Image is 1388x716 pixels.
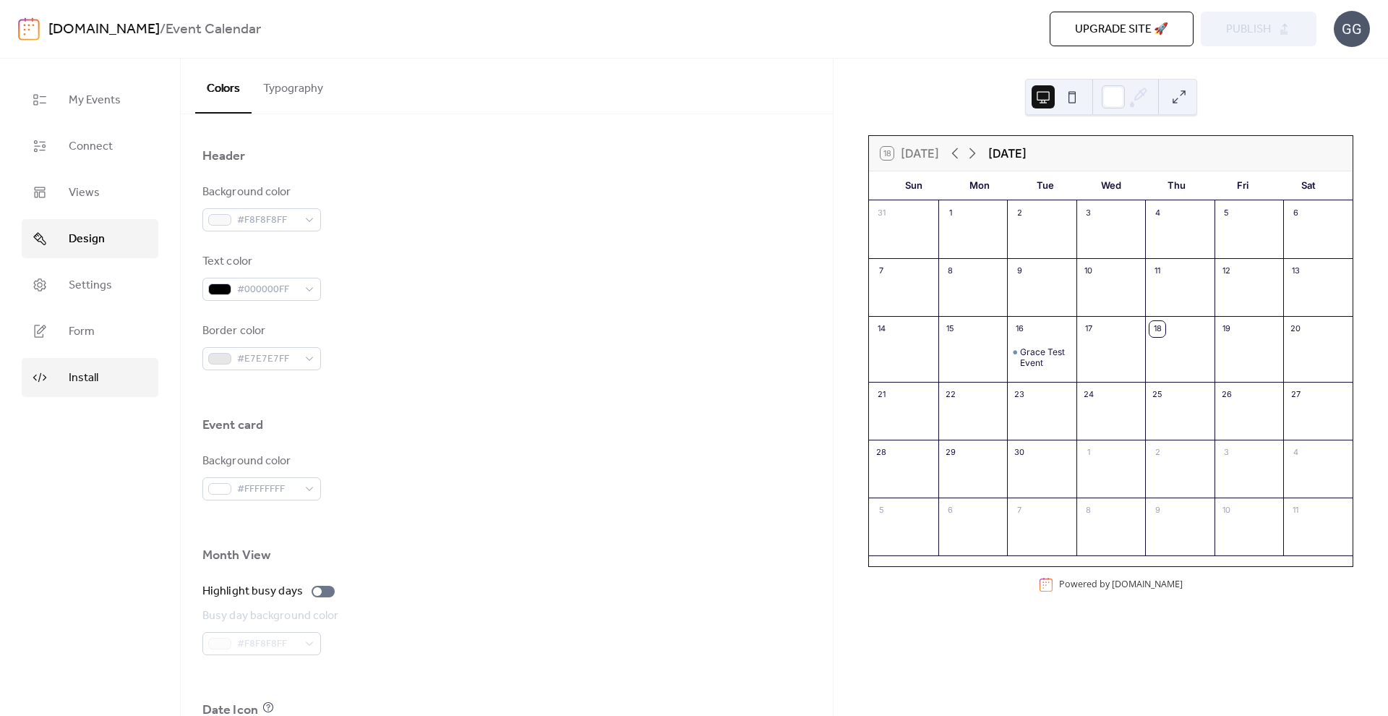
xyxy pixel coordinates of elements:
div: 17 [1081,321,1097,337]
span: #F8F8F8FF [237,212,298,229]
div: 18 [1149,321,1165,337]
div: Thu [1144,171,1209,200]
div: 15 [943,321,959,337]
span: Settings [69,277,112,294]
div: 3 [1219,445,1235,461]
div: Grace Test Event [1007,346,1076,369]
div: 13 [1288,263,1303,279]
a: Settings [22,265,158,304]
button: Upgrade site 🚀 [1050,12,1194,46]
div: 1 [943,205,959,221]
div: Grace Test Event [1020,346,1071,369]
div: 2 [1011,205,1027,221]
div: Powered by [1059,579,1183,591]
a: [DOMAIN_NAME] [1112,579,1183,591]
div: Mon [946,171,1012,200]
span: Connect [69,138,113,155]
div: Highlight busy days [202,583,303,600]
div: 28 [873,445,889,461]
a: [DOMAIN_NAME] [48,16,160,43]
div: Busy day background color [202,608,339,625]
span: Upgrade site 🚀 [1075,21,1168,38]
div: 14 [873,321,889,337]
div: 5 [873,503,889,519]
div: Border color [202,323,318,340]
button: Typography [252,59,335,112]
span: My Events [69,92,121,109]
div: 26 [1219,387,1235,403]
div: Text color [202,253,318,270]
span: Design [69,231,105,248]
div: 5 [1219,205,1235,221]
div: 12 [1219,263,1235,279]
span: #E7E7E7FF [237,351,298,368]
div: 7 [873,263,889,279]
div: 24 [1081,387,1097,403]
div: 29 [943,445,959,461]
div: Month View [202,547,270,564]
div: 31 [873,205,889,221]
div: 7 [1011,503,1027,519]
div: Fri [1209,171,1275,200]
div: Sat [1275,171,1341,200]
a: My Events [22,80,158,119]
div: 11 [1288,503,1303,519]
span: #000000FF [237,281,298,299]
div: 23 [1011,387,1027,403]
div: 10 [1081,263,1097,279]
div: 4 [1288,445,1303,461]
div: Header [202,148,246,165]
a: Design [22,219,158,258]
div: Sun [881,171,946,200]
span: Install [69,370,98,387]
div: Wed [1078,171,1144,200]
div: 22 [943,387,959,403]
div: 10 [1219,503,1235,519]
div: Background color [202,184,318,201]
div: 6 [1288,205,1303,221]
div: Event card [202,417,263,434]
div: 20 [1288,321,1303,337]
div: 4 [1149,205,1165,221]
div: 9 [1149,503,1165,519]
a: Connect [22,127,158,166]
div: GG [1334,11,1370,47]
div: Tue [1012,171,1078,200]
span: Form [69,323,95,341]
div: 16 [1011,321,1027,337]
div: 19 [1219,321,1235,337]
div: [DATE] [988,145,1027,162]
div: 8 [943,263,959,279]
div: 30 [1011,445,1027,461]
button: Colors [195,59,252,114]
b: / [160,16,166,43]
div: 2 [1149,445,1165,461]
div: 9 [1011,263,1027,279]
span: #FFFFFFFF [237,481,298,498]
div: 21 [873,387,889,403]
div: 11 [1149,263,1165,279]
div: 27 [1288,387,1303,403]
div: 6 [943,503,959,519]
a: Form [22,312,158,351]
span: Views [69,184,100,202]
img: logo [18,17,40,41]
b: Event Calendar [166,16,261,43]
div: 8 [1081,503,1097,519]
div: Background color [202,453,318,470]
a: Views [22,173,158,212]
div: 25 [1149,387,1165,403]
a: Install [22,358,158,397]
div: 1 [1081,445,1097,461]
div: 3 [1081,205,1097,221]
